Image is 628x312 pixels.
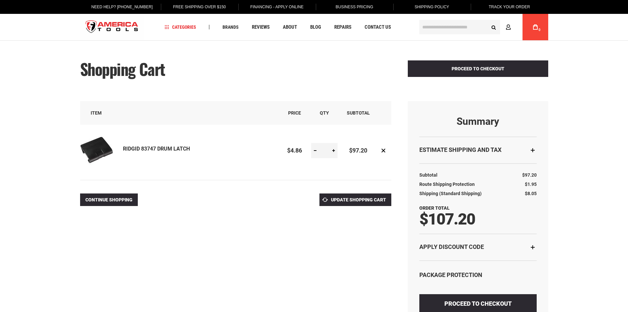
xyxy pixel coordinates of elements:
a: Contact Us [362,23,394,32]
a: RIDGID 83747 DRUM LATCH [123,146,190,152]
strong: Apply Discount Code [419,243,484,250]
a: Categories [162,23,199,32]
span: $4.86 [287,147,302,154]
span: $97.20 [522,172,537,178]
a: 0 [529,14,542,40]
span: $107.20 [419,210,475,228]
span: Blog [310,25,321,30]
span: Price [288,110,301,116]
span: About [283,25,297,30]
a: About [280,23,300,32]
img: RIDGID 83747 DRUM LATCH [80,133,113,166]
span: Qty [320,110,329,116]
img: America Tools [80,15,144,40]
span: Subtotal [347,110,370,116]
span: $1.95 [525,182,537,187]
a: Reviews [249,23,273,32]
span: Item [91,110,102,116]
strong: Estimate Shipping and Tax [419,146,501,153]
span: Proceed to Checkout [444,300,512,307]
span: Categories [164,25,196,29]
a: Repairs [331,23,354,32]
span: Continue Shopping [85,197,133,202]
span: 0 [539,28,541,32]
span: Shopping Cart [80,57,165,81]
span: $8.05 [525,191,537,196]
a: RIDGID 83747 DRUM LATCH [80,133,123,168]
th: Route Shipping Protection [419,180,478,189]
th: Subtotal [419,170,441,180]
span: Contact Us [365,25,391,30]
a: Brands [220,23,242,32]
span: Reviews [252,25,270,30]
a: Continue Shopping [80,193,138,206]
span: Shipping Policy [415,5,449,9]
strong: Summary [419,116,537,127]
strong: Order Total [419,205,450,211]
a: Blog [307,23,324,32]
span: (Standard Shipping) [439,191,482,196]
span: Shipping [419,191,438,196]
button: Search [488,21,500,33]
span: $97.20 [349,147,367,154]
div: Package Protection [419,271,537,279]
span: Proceed to Checkout [452,66,504,71]
span: Brands [223,25,239,29]
a: store logo [80,15,144,40]
span: Repairs [334,25,351,30]
span: Update Shopping Cart [331,197,386,202]
button: Update Shopping Cart [319,193,391,206]
button: Proceed to Checkout [408,60,548,77]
